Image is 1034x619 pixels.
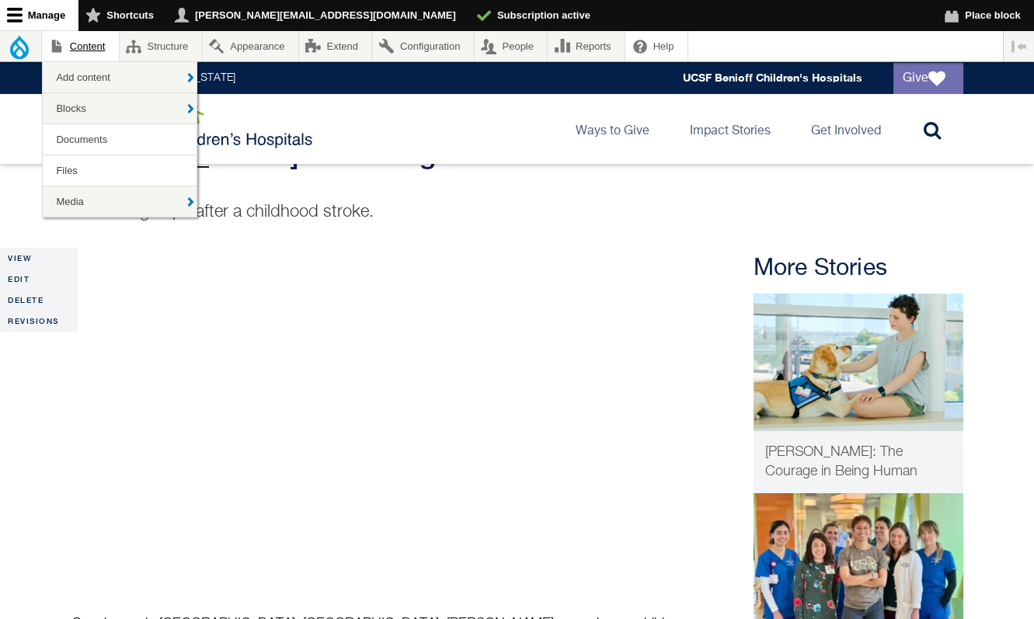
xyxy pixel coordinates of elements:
a: Extend [299,31,372,61]
a: Give [893,63,963,94]
button: Vertical orientation [1004,31,1034,61]
a: People [475,31,548,61]
a: Media [43,186,197,217]
p: Rebuilding hope after a childhood stroke. [71,200,670,224]
a: Patient Care Elena, the Courage in Being Human [PERSON_NAME]: The Courage in Being Human [754,294,963,493]
a: Documents [43,124,197,155]
span: [PERSON_NAME]: A Courageous Path to Healing [71,137,600,201]
a: Help [625,31,688,61]
a: Appearance [203,31,298,61]
a: Get Involved [799,94,893,164]
a: Impact Stories [677,94,783,164]
a: Ways to Give [563,94,662,164]
a: Reports [548,31,625,61]
a: Content [42,31,119,61]
h2: More Stories [754,255,963,283]
a: UCSF Benioff Children's Hospitals [683,71,862,85]
a: Configuration [372,31,473,61]
a: Structure [120,31,202,61]
span: [PERSON_NAME]: The Courage in Being Human [765,445,917,478]
a: Blocks [43,93,197,123]
img: Elena, the Courage in Being Human [754,294,963,431]
a: Files [43,155,197,186]
a: Add content [43,62,197,92]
